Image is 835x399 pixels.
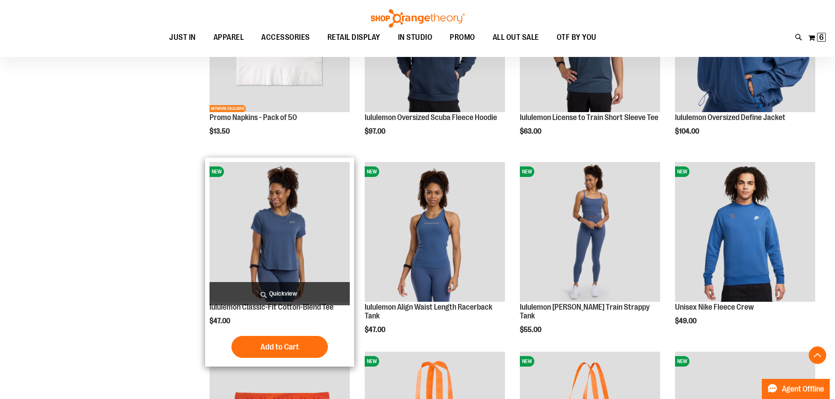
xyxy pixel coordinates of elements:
[675,162,815,304] a: Unisex Nike Fleece CrewNEW
[327,28,380,47] span: RETAIL DISPLAY
[260,342,299,352] span: Add to Cart
[493,28,539,47] span: ALL OUT SALE
[205,158,354,367] div: product
[210,105,246,112] span: NETWORK EXCLUSIVE
[370,9,466,28] img: Shop Orangetheory
[675,303,754,311] a: Unisex Nike Fleece Crew
[520,113,658,122] a: lululemon License to Train Short Sleeve Tee
[231,336,328,358] button: Add to Cart
[675,166,689,177] span: NEW
[210,282,350,305] a: Quickview
[210,113,297,122] a: Promo Napkins - Pack of 50
[450,28,475,47] span: PROMO
[782,385,824,393] span: Agent Offline
[365,326,387,334] span: $47.00
[210,127,231,135] span: $13.50
[809,346,826,364] button: Back To Top
[520,162,660,302] img: lululemon Wunder Train Strappy Tank
[365,113,497,122] a: lululemon Oversized Scuba Fleece Hoodie
[675,162,815,302] img: Unisex Nike Fleece Crew
[213,28,244,47] span: APPAREL
[365,162,505,302] img: lululemon Align Waist Length Racerback Tank
[210,317,231,325] span: $47.00
[520,303,650,320] a: lululemon [PERSON_NAME] Train Strappy Tank
[261,28,310,47] span: ACCESSORIES
[671,158,820,348] div: product
[210,162,350,304] a: lululemon Classic-Fit Cotton-Blend TeeNEW
[675,356,689,367] span: NEW
[398,28,433,47] span: IN STUDIO
[365,166,379,177] span: NEW
[360,158,509,356] div: product
[169,28,196,47] span: JUST IN
[210,162,350,302] img: lululemon Classic-Fit Cotton-Blend Tee
[365,356,379,367] span: NEW
[557,28,597,47] span: OTF BY YOU
[515,158,664,356] div: product
[365,162,505,304] a: lululemon Align Waist Length Racerback TankNEW
[520,356,534,367] span: NEW
[520,326,543,334] span: $55.00
[762,379,830,399] button: Agent Offline
[365,303,492,320] a: lululemon Align Waist Length Racerback Tank
[520,127,543,135] span: $63.00
[520,162,660,304] a: lululemon Wunder Train Strappy TankNEW
[210,303,334,311] a: lululemon Classic-Fit Cotton-Blend Tee
[819,33,824,42] span: 6
[520,166,534,177] span: NEW
[675,113,785,122] a: lululemon Oversized Define Jacket
[210,166,224,177] span: NEW
[675,317,698,325] span: $49.00
[365,127,387,135] span: $97.00
[675,127,700,135] span: $104.00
